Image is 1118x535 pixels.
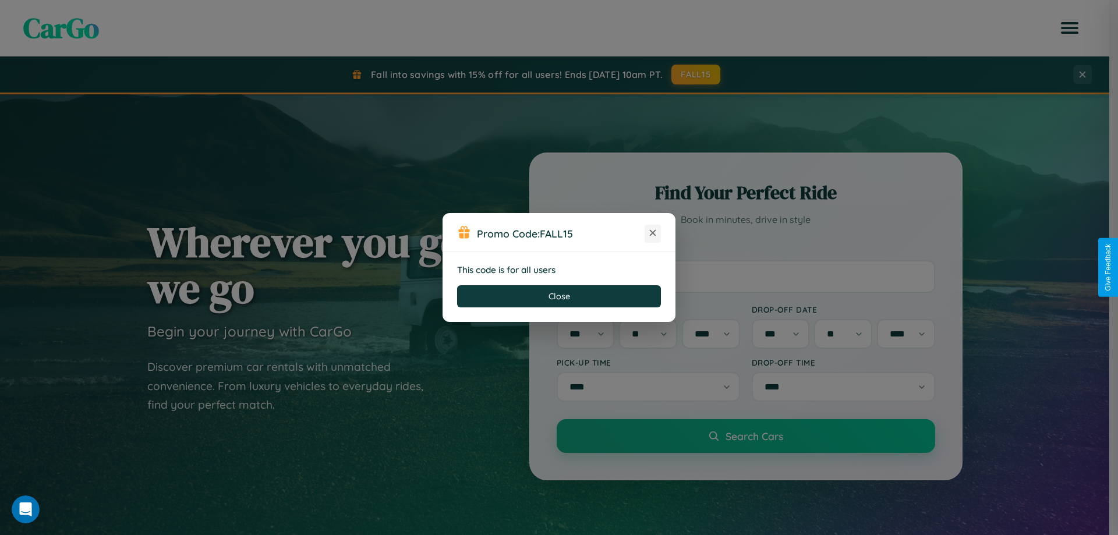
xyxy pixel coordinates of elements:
iframe: Intercom live chat [12,495,40,523]
button: Close [457,285,661,307]
h3: Promo Code: [477,227,645,240]
div: Give Feedback [1104,244,1112,291]
b: FALL15 [540,227,573,240]
strong: This code is for all users [457,264,556,275]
